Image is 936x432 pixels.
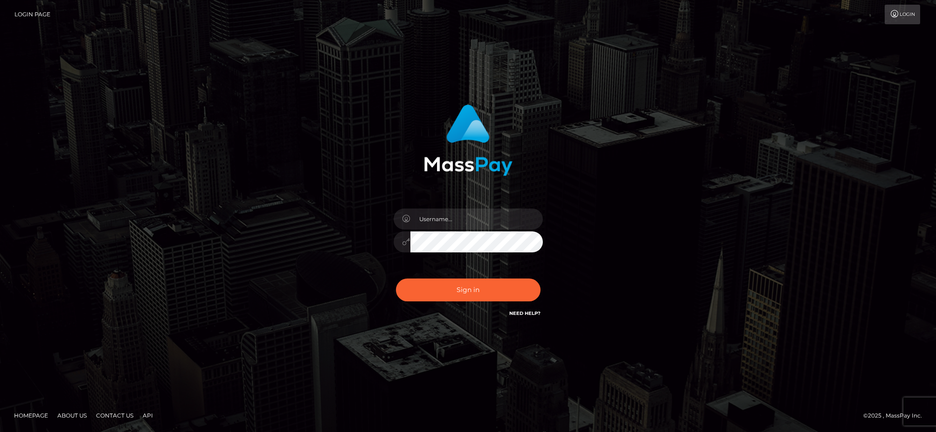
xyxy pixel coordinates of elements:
[424,105,513,176] img: MassPay Login
[54,408,90,423] a: About Us
[14,5,50,24] a: Login Page
[863,411,929,421] div: © 2025 , MassPay Inc.
[139,408,157,423] a: API
[92,408,137,423] a: Contact Us
[396,279,541,301] button: Sign in
[509,310,541,316] a: Need Help?
[410,209,543,230] input: Username...
[885,5,920,24] a: Login
[10,408,52,423] a: Homepage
